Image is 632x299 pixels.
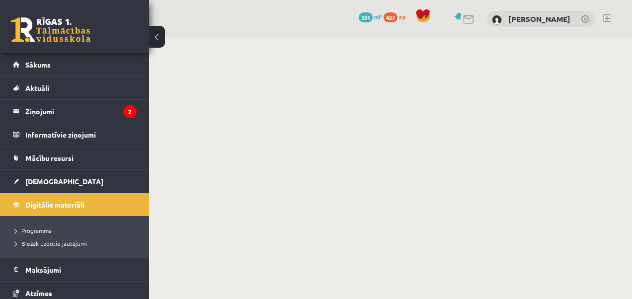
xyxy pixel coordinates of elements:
[13,123,137,146] a: Informatīvie ziņojumi
[374,12,382,20] span: mP
[25,289,52,298] span: Atzīmes
[15,239,139,248] a: Biežāk uzdotie jautājumi
[384,12,410,20] a: 427 xp
[15,226,139,235] a: Programma
[399,12,405,20] span: xp
[508,14,570,24] a: [PERSON_NAME]
[25,123,137,146] legend: Informatīvie ziņojumi
[13,193,137,216] a: Digitālie materiāli
[13,258,137,281] a: Maksājumi
[25,60,51,69] span: Sākums
[384,12,397,22] span: 427
[13,53,137,76] a: Sākums
[25,200,84,209] span: Digitālie materiāli
[11,17,90,42] a: Rīgas 1. Tālmācības vidusskola
[25,258,137,281] legend: Maksājumi
[13,170,137,193] a: [DEMOGRAPHIC_DATA]
[25,153,74,162] span: Mācību resursi
[25,83,49,92] span: Aktuāli
[123,105,137,118] i: 2
[15,226,52,234] span: Programma
[25,177,103,186] span: [DEMOGRAPHIC_DATA]
[359,12,382,20] a: 331 mP
[25,100,137,123] legend: Ziņojumi
[13,100,137,123] a: Ziņojumi2
[13,76,137,99] a: Aktuāli
[492,15,502,25] img: Vita Balode
[13,147,137,169] a: Mācību resursi
[15,239,87,247] span: Biežāk uzdotie jautājumi
[359,12,373,22] span: 331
